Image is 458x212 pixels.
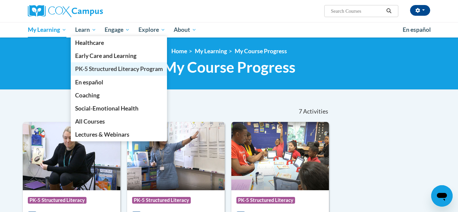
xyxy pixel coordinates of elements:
[23,22,71,38] a: My Learning
[134,22,170,38] a: Explore
[410,5,430,16] button: Account Settings
[71,22,101,38] a: Learn
[18,22,440,38] div: Main menu
[75,79,103,86] span: En español
[163,58,295,76] span: My Course Progress
[236,197,295,204] span: PK-5 Structured Literacy
[75,65,163,72] span: PK-5 Structured Literacy Program
[71,36,167,49] a: Healthcare
[195,48,227,55] a: My Learning
[299,108,302,115] span: 7
[28,26,66,34] span: My Learning
[75,52,136,59] span: Early Care and Learning
[170,22,201,38] a: About
[71,76,167,89] a: En español
[171,48,187,55] a: Home
[75,26,96,34] span: Learn
[75,105,138,112] span: Social-Emotional Health
[105,26,130,34] span: Engage
[28,197,87,204] span: PK-5 Structured Literacy
[71,128,167,141] a: Lectures & Webinars
[75,92,100,99] span: Coaching
[71,89,167,102] a: Coaching
[132,197,191,204] span: PK-5 Structured Literacy
[235,48,287,55] a: My Course Progress
[174,26,196,34] span: About
[75,131,129,138] span: Lectures & Webinars
[138,26,165,34] span: Explore
[303,108,328,115] span: Activities
[71,49,167,62] a: Early Care and Learning
[28,5,103,17] img: Cox Campus
[398,23,435,37] a: En español
[75,118,105,125] span: All Courses
[330,7,384,15] input: Search Courses
[71,102,167,115] a: Social-Emotional Health
[384,7,394,15] button: Search
[231,122,329,190] img: Course Logo
[75,39,104,46] span: Healthcare
[23,122,120,190] img: Course Logo
[100,22,134,38] a: Engage
[127,122,225,190] img: Course Logo
[28,5,155,17] a: Cox Campus
[71,115,167,128] a: All Courses
[403,26,431,33] span: En español
[431,185,453,207] iframe: Button to launch messaging window
[71,62,167,75] a: PK-5 Structured Literacy Program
